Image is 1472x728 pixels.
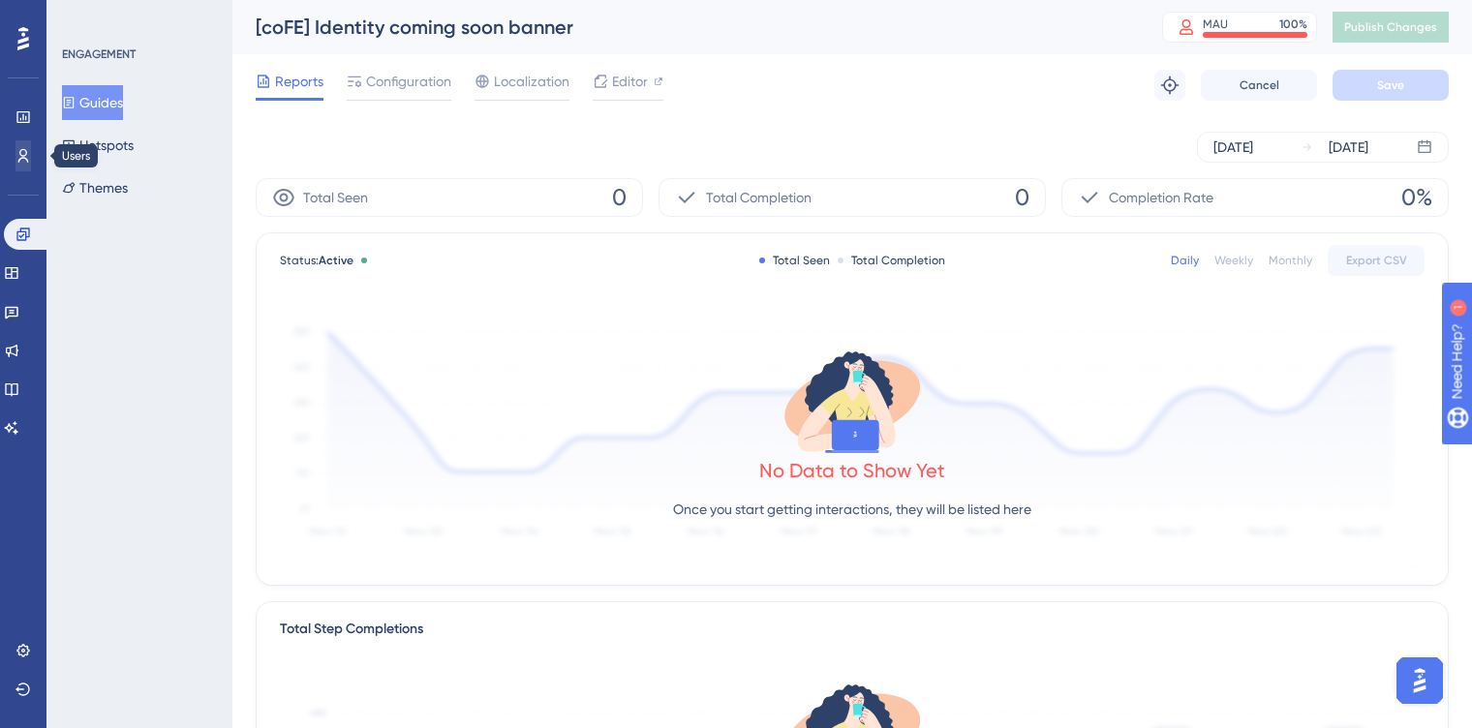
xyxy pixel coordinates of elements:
[612,182,627,213] span: 0
[135,10,140,25] div: 1
[1279,16,1307,32] div: 100 %
[1015,182,1029,213] span: 0
[1328,245,1425,276] button: Export CSV
[1171,253,1199,268] div: Daily
[1344,19,1437,35] span: Publish Changes
[275,70,323,93] span: Reports
[494,70,569,93] span: Localization
[759,253,830,268] div: Total Seen
[838,253,945,268] div: Total Completion
[1391,652,1449,710] iframe: UserGuiding AI Assistant Launcher
[1346,253,1407,268] span: Export CSV
[62,128,134,163] button: Hotspots
[1203,16,1228,32] div: MAU
[280,253,353,268] span: Status:
[1214,253,1253,268] div: Weekly
[706,186,812,209] span: Total Completion
[1333,12,1449,43] button: Publish Changes
[319,254,353,267] span: Active
[1213,136,1253,159] div: [DATE]
[1201,70,1317,101] button: Cancel
[62,170,128,205] button: Themes
[1333,70,1449,101] button: Save
[612,70,648,93] span: Editor
[62,85,123,120] button: Guides
[46,5,121,28] span: Need Help?
[673,498,1031,521] p: Once you start getting interactions, they will be listed here
[62,46,136,62] div: ENGAGEMENT
[1240,77,1279,93] span: Cancel
[1109,186,1213,209] span: Completion Rate
[366,70,451,93] span: Configuration
[280,618,423,641] div: Total Step Completions
[1377,77,1404,93] span: Save
[303,186,368,209] span: Total Seen
[256,14,1114,41] div: [coFE] Identity coming soon banner
[1269,253,1312,268] div: Monthly
[759,457,945,484] div: No Data to Show Yet
[1329,136,1368,159] div: [DATE]
[1401,182,1432,213] span: 0%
